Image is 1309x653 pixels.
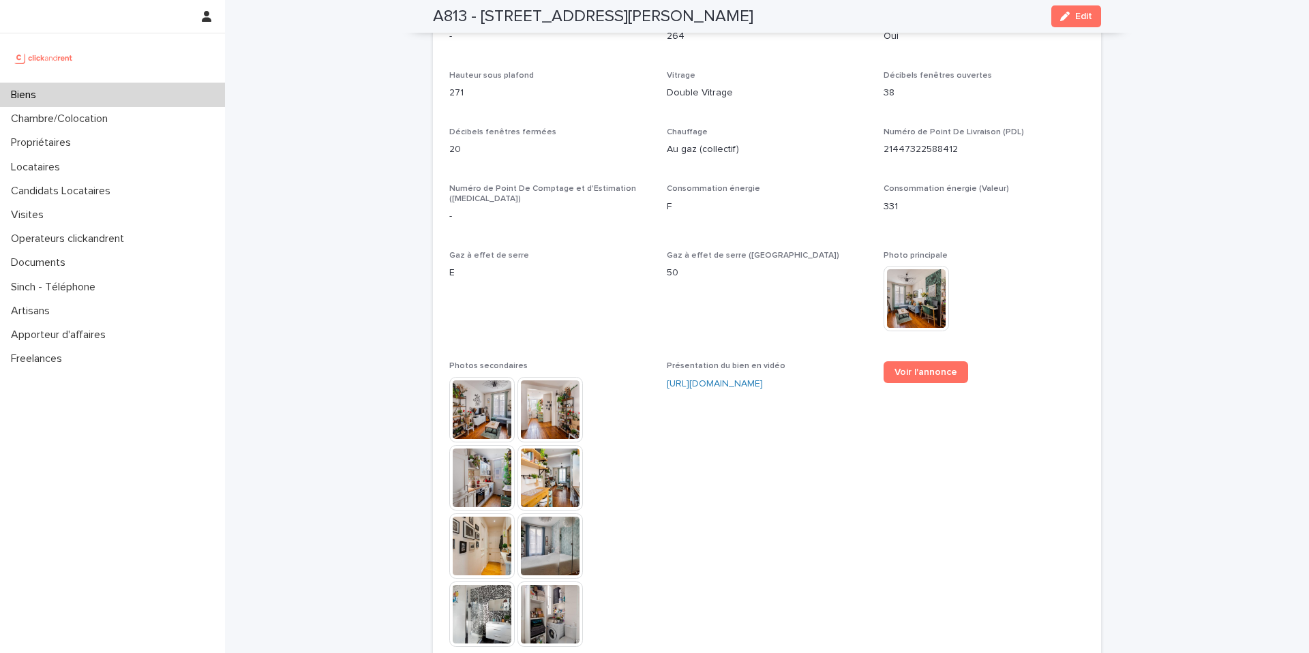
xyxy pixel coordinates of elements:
p: Visites [5,209,55,222]
p: Sinch - Téléphone [5,281,106,294]
p: F [667,200,868,214]
span: Chauffage [667,128,708,136]
span: Photo principale [884,252,948,260]
span: Numéro de Point De Comptage et d'Estimation ([MEDICAL_DATA]) [449,185,636,202]
p: Operateurs clickandrent [5,232,135,245]
p: Freelances [5,352,73,365]
p: Apporteur d'affaires [5,329,117,341]
p: Chambre/Colocation [5,112,119,125]
span: Hauteur sous plafond [449,72,534,80]
p: Propriétaires [5,136,82,149]
p: 271 [449,86,650,100]
p: 20 [449,142,650,157]
span: Consommation énergie (Valeur) [884,185,1009,193]
p: 331 [884,200,1085,214]
p: Artisans [5,305,61,318]
p: Oui [884,29,1085,44]
span: Gaz à effet de serre [449,252,529,260]
p: - [449,29,650,44]
span: Voir l'annonce [894,367,957,377]
p: Documents [5,256,76,269]
p: E [449,266,650,280]
span: Edit [1075,12,1092,21]
img: UCB0brd3T0yccxBKYDjQ [11,44,77,72]
p: 50 [667,266,868,280]
p: Au gaz (collectif) [667,142,868,157]
p: 38 [884,86,1085,100]
p: 21447322588412 [884,142,1085,157]
p: Candidats Locataires [5,185,121,198]
span: Présentation du bien en vidéo [667,362,785,370]
a: [URL][DOMAIN_NAME] [667,379,763,389]
span: Décibels fenêtres fermées [449,128,556,136]
button: Edit [1051,5,1101,27]
p: 264 [667,29,868,44]
span: Photos secondaires [449,362,528,370]
h2: A813 - [STREET_ADDRESS][PERSON_NAME] [433,7,753,27]
span: Numéro de Point De Livraison (PDL) [884,128,1024,136]
p: Double Vitrage [667,86,868,100]
span: Décibels fenêtres ouvertes [884,72,992,80]
span: Vitrage [667,72,695,80]
p: Locataires [5,161,71,174]
span: Consommation énergie [667,185,760,193]
p: - [449,209,650,224]
span: Gaz à effet de serre ([GEOGRAPHIC_DATA]) [667,252,839,260]
p: Biens [5,89,47,102]
a: Voir l'annonce [884,361,968,383]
